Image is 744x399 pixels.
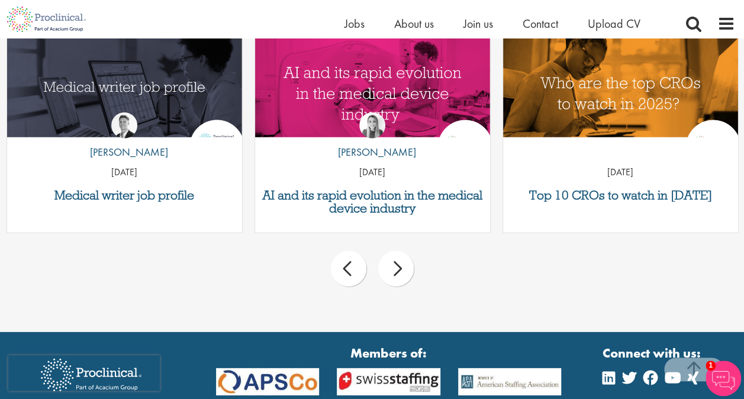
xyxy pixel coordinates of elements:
[7,166,242,179] p: [DATE]
[344,16,365,31] a: Jobs
[81,144,168,160] p: [PERSON_NAME]
[8,355,160,391] iframe: reCAPTCHA
[329,144,416,160] p: [PERSON_NAME]
[255,33,490,137] a: Link to a post
[503,33,738,137] a: Link to a post
[328,368,449,395] img: APSCo
[509,189,732,202] a: Top 10 CROs to watch in [DATE]
[81,112,168,166] a: George Watson [PERSON_NAME]
[706,361,741,396] img: Chatbot
[7,33,242,155] img: Medical writer job profile
[394,16,434,31] a: About us
[378,251,414,287] div: next
[523,16,558,31] a: Contact
[603,344,703,362] strong: Connect with us:
[449,368,570,395] img: APSCo
[331,251,366,287] div: prev
[255,166,490,179] p: [DATE]
[13,189,236,202] a: Medical writer job profile
[255,33,490,155] img: AI and Its Impact on the Medical Device Industry | Proclinical
[503,33,738,155] img: Top 10 CROs 2025 | Proclinical
[503,166,738,179] p: [DATE]
[329,112,416,166] a: Hannah Burke [PERSON_NAME]
[706,361,716,371] span: 1
[588,16,640,31] a: Upload CV
[261,189,484,215] a: AI and its rapid evolution in the medical device industry
[359,112,385,139] img: Hannah Burke
[207,368,328,395] img: APSCo
[7,33,242,137] a: Link to a post
[463,16,493,31] a: Join us
[216,344,562,362] strong: Members of:
[111,112,137,139] img: George Watson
